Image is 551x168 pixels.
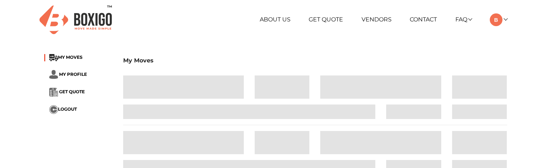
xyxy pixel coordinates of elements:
[59,89,85,94] span: GET QUOTE
[49,89,85,94] a: ... GET QUOTE
[49,70,58,79] img: ...
[58,54,83,60] span: MY MOVES
[260,16,291,23] a: About Us
[49,54,83,60] a: ...MY MOVES
[410,16,437,23] a: Contact
[49,71,87,77] a: ... MY PROFILE
[49,105,58,114] img: ...
[59,71,87,77] span: MY PROFILE
[455,16,472,23] a: FAQ
[49,54,58,61] img: ...
[123,57,507,64] h3: My Moves
[49,88,58,97] img: ...
[58,106,77,112] span: LOGOUT
[49,105,77,114] button: ...LOGOUT
[39,5,112,34] img: Boxigo
[362,16,392,23] a: Vendors
[309,16,343,23] a: Get Quote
